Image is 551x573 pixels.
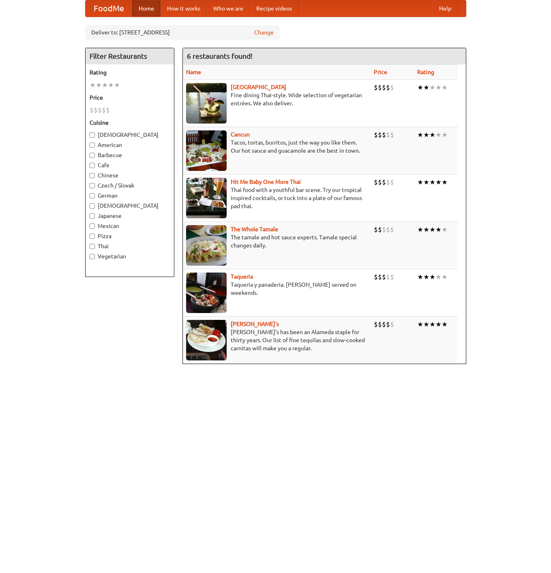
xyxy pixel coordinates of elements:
[90,173,95,178] input: Chinese
[423,83,429,92] li: ★
[231,273,253,280] a: Taqueria
[186,83,227,124] img: satay.jpg
[390,130,394,139] li: $
[429,320,435,329] li: ★
[417,178,423,187] li: ★
[423,273,429,281] li: ★
[378,320,382,329] li: $
[132,0,161,17] a: Home
[429,83,435,92] li: ★
[417,225,423,234] li: ★
[374,69,387,75] a: Price
[386,225,390,234] li: $
[90,212,170,220] label: Japanese
[386,320,390,329] li: $
[186,130,227,171] img: cancun.jpg
[108,81,114,89] li: ★
[96,81,102,89] li: ★
[442,273,448,281] li: ★
[435,320,442,329] li: ★
[186,186,368,210] p: Thai food with a youthful bar scene. Try our tropical inspired cocktails, or tuck into a plate of...
[382,83,386,92] li: $
[435,178,442,187] li: ★
[186,91,368,107] p: Fine dining Thai-style. Wide selection of vegetarian entrées. We also deliver.
[186,320,227,360] img: pedros.jpg
[386,83,390,92] li: $
[90,106,94,115] li: $
[386,273,390,281] li: $
[435,83,442,92] li: ★
[374,130,378,139] li: $
[90,131,170,139] label: [DEMOGRAPHIC_DATA]
[390,178,394,187] li: $
[90,254,95,259] input: Vegetarian
[386,178,390,187] li: $
[86,48,174,64] h4: Filter Restaurants
[429,178,435,187] li: ★
[382,130,386,139] li: $
[417,130,423,139] li: ★
[382,178,386,187] li: $
[90,119,170,127] h5: Cuisine
[94,106,98,115] li: $
[90,81,96,89] li: ★
[390,320,394,329] li: $
[417,320,423,329] li: ★
[90,171,170,179] label: Chinese
[186,138,368,155] p: Tacos, tortas, burritos, just the way you like them. Our hot sauce and guacamole are the best in ...
[374,225,378,234] li: $
[429,273,435,281] li: ★
[186,225,227,266] img: wholetamale.jpg
[90,224,95,229] input: Mexican
[90,242,170,250] label: Thai
[186,178,227,218] img: babythai.jpg
[231,131,250,138] a: Cancun
[207,0,250,17] a: Who we are
[186,69,201,75] a: Name
[382,320,386,329] li: $
[254,28,274,36] a: Change
[382,225,386,234] li: $
[186,328,368,352] p: [PERSON_NAME]'s has been an Alameda staple for thirty years. Our list of fine tequilas and slow-c...
[390,83,394,92] li: $
[102,106,106,115] li: $
[90,94,170,102] h5: Price
[102,81,108,89] li: ★
[423,320,429,329] li: ★
[90,252,170,260] label: Vegetarian
[386,130,390,139] li: $
[417,273,423,281] li: ★
[90,193,95,198] input: German
[186,273,227,313] img: taqueria.jpg
[90,141,170,149] label: American
[442,320,448,329] li: ★
[378,225,382,234] li: $
[378,273,382,281] li: $
[417,69,434,75] a: Rating
[433,0,458,17] a: Help
[90,232,170,240] label: Pizza
[114,81,120,89] li: ★
[435,130,442,139] li: ★
[374,320,378,329] li: $
[423,178,429,187] li: ★
[90,183,95,188] input: Czech / Slovak
[186,233,368,249] p: The tamale and hot sauce experts. Tamale special changes daily.
[442,225,448,234] li: ★
[90,163,95,168] input: Cafe
[231,226,278,232] a: The Whole Tamale
[90,222,170,230] label: Mexican
[90,234,95,239] input: Pizza
[374,83,378,92] li: $
[429,225,435,234] li: ★
[378,83,382,92] li: $
[90,203,95,209] input: [DEMOGRAPHIC_DATA]
[423,225,429,234] li: ★
[90,143,95,148] input: American
[86,0,132,17] a: FoodMe
[417,83,423,92] li: ★
[161,0,207,17] a: How it works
